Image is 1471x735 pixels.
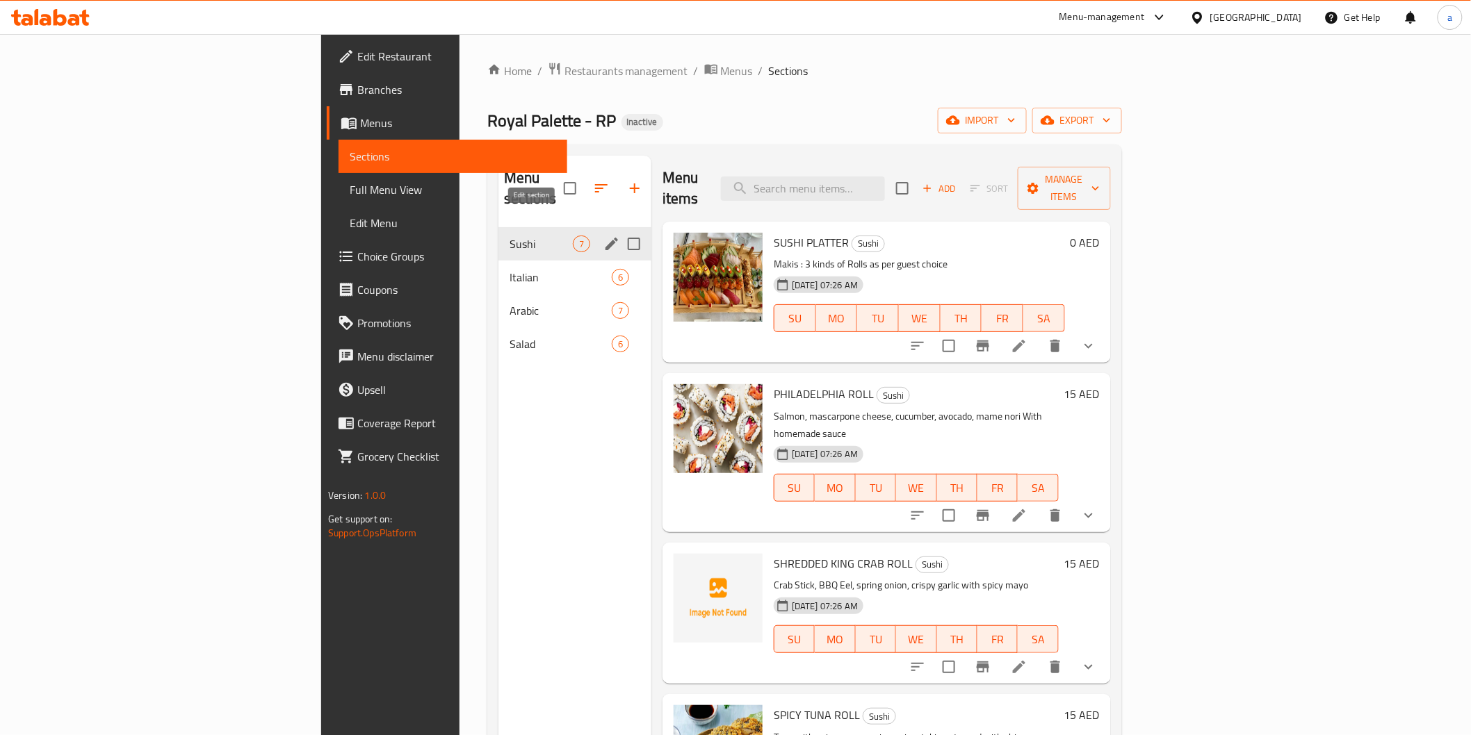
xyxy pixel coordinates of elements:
[780,478,809,498] span: SU
[1039,499,1072,532] button: delete
[937,474,977,502] button: TH
[328,524,416,542] a: Support.OpsPlatform
[966,650,1000,684] button: Branch-specific-item
[852,236,884,251] span: Sushi
[774,232,849,253] span: SUSHI PLATTER
[877,388,909,404] span: Sushi
[856,474,896,502] button: TU
[938,108,1027,133] button: import
[1447,10,1452,25] span: a
[498,261,651,294] div: Italian6
[769,63,808,79] span: Sections
[721,63,753,79] span: Menus
[339,140,567,173] a: Sections
[357,381,555,398] span: Upsell
[328,510,392,528] span: Get support on:
[774,553,913,574] span: SHREDDED KING CRAB ROLL
[674,233,763,322] img: SUSHI PLATTER
[612,338,628,351] span: 6
[612,304,628,317] span: 7
[365,486,387,504] span: 1.0.0
[327,40,567,73] a: Edit Restaurant
[1080,659,1097,675] svg: Show Choices
[758,63,763,79] li: /
[1029,308,1059,329] span: SA
[786,447,863,461] span: [DATE] 07:26 AM
[966,329,1000,363] button: Branch-specific-item
[350,215,555,231] span: Edit Menu
[815,474,855,502] button: MO
[822,308,852,329] span: MO
[1080,338,1097,354] svg: Show Choices
[1011,659,1027,675] a: Edit menu item
[941,304,982,332] button: TH
[820,478,850,498] span: MO
[888,174,917,203] span: Select section
[498,327,651,361] div: Salad6
[350,181,555,198] span: Full Menu View
[861,478,891,498] span: TU
[327,306,567,340] a: Promotions
[621,116,663,128] span: Inactive
[1029,171,1100,206] span: Manage items
[934,331,964,361] span: Select to update
[934,652,964,682] span: Select to update
[1071,233,1100,252] h6: 0 AED
[901,650,934,684] button: sort-choices
[1018,167,1111,210] button: Manage items
[1018,625,1058,653] button: SA
[548,62,688,80] a: Restaurants management
[339,173,567,206] a: Full Menu View
[1018,474,1058,502] button: SA
[327,273,567,306] a: Coupons
[1011,338,1027,354] a: Edit menu item
[946,308,977,329] span: TH
[350,148,555,165] span: Sections
[774,256,1065,273] p: Makis : 3 kinds of Rolls as per guest choice
[327,240,567,273] a: Choice Groups
[612,269,629,286] div: items
[694,63,699,79] li: /
[857,304,899,332] button: TU
[339,206,567,240] a: Edit Menu
[510,269,612,286] span: Italian
[327,440,567,473] a: Grocery Checklist
[1023,304,1065,332] button: SA
[1039,650,1072,684] button: delete
[780,629,809,650] span: SU
[1023,478,1053,498] span: SA
[357,448,555,465] span: Grocery Checklist
[966,499,1000,532] button: Branch-specific-item
[934,501,964,530] span: Select to update
[916,556,949,573] div: Sushi
[674,384,763,473] img: PHILADELPHIA ROLL
[977,625,1018,653] button: FR
[896,625,936,653] button: WE
[902,478,931,498] span: WE
[327,373,567,406] a: Upsell
[774,383,874,404] span: PHILADELPHIA ROLL
[721,176,885,201] input: search
[780,308,811,329] span: SU
[916,556,948,572] span: Sushi
[1032,108,1122,133] button: export
[920,181,958,197] span: Add
[510,236,573,252] span: Sushi
[328,486,362,504] span: Version:
[949,112,1016,129] span: import
[856,625,896,653] button: TU
[621,114,663,131] div: Inactive
[357,248,555,265] span: Choice Groups
[774,474,815,502] button: SU
[674,554,763,643] img: SHREDDED KING CRAB ROLL
[863,709,895,725] span: Sushi
[937,625,977,653] button: TH
[555,174,585,203] span: Select all sections
[1064,384,1100,404] h6: 15 AED
[612,271,628,284] span: 6
[510,336,612,352] span: Salad
[863,708,896,725] div: Sushi
[564,63,688,79] span: Restaurants management
[573,236,590,252] div: items
[961,178,1018,199] span: Select section first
